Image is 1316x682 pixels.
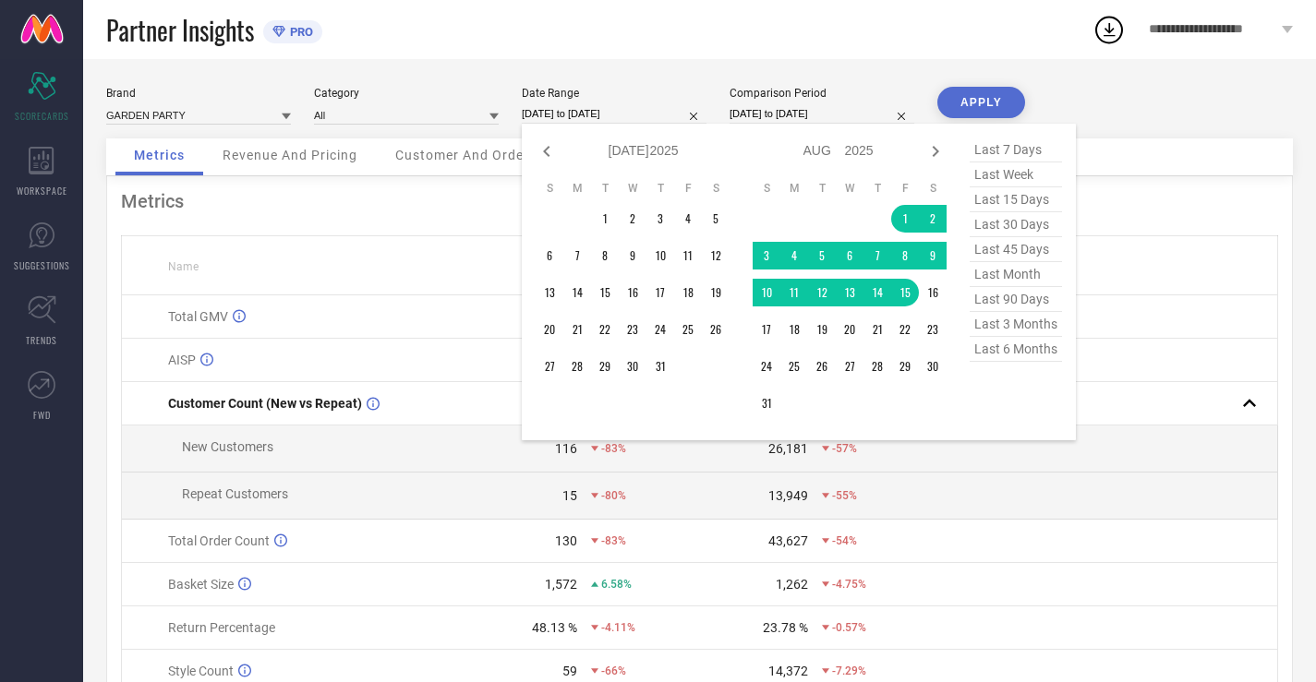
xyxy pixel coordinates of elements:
[891,205,919,233] td: Fri Aug 01 2025
[168,620,275,635] span: Return Percentage
[753,242,780,269] td: Sun Aug 03 2025
[619,205,646,233] td: Wed Jul 02 2025
[808,242,836,269] td: Tue Aug 05 2025
[536,316,563,343] td: Sun Jul 20 2025
[753,316,780,343] td: Sun Aug 17 2025
[562,664,577,678] div: 59
[836,353,863,380] td: Wed Aug 27 2025
[891,181,919,196] th: Friday
[395,148,537,162] span: Customer And Orders
[863,279,891,306] td: Thu Aug 14 2025
[776,577,808,592] div: 1,262
[970,287,1062,312] span: last 90 days
[168,260,199,273] span: Name
[285,25,313,39] span: PRO
[970,337,1062,362] span: last 6 months
[808,353,836,380] td: Tue Aug 26 2025
[15,109,69,123] span: SCORECARDS
[702,181,730,196] th: Saturday
[674,181,702,196] th: Friday
[970,187,1062,212] span: last 15 days
[536,242,563,269] td: Sun Jul 06 2025
[601,489,626,502] span: -80%
[780,279,808,306] td: Mon Aug 11 2025
[563,181,591,196] th: Monday
[919,242,947,269] td: Sat Aug 09 2025
[522,87,706,100] div: Date Range
[168,309,228,324] span: Total GMV
[753,279,780,306] td: Sun Aug 10 2025
[832,489,857,502] span: -55%
[808,316,836,343] td: Tue Aug 19 2025
[832,621,866,634] span: -0.57%
[970,237,1062,262] span: last 45 days
[314,87,499,100] div: Category
[33,408,51,422] span: FWD
[601,534,626,547] span: -83%
[808,181,836,196] th: Tuesday
[591,279,619,306] td: Tue Jul 15 2025
[863,181,891,196] th: Thursday
[646,242,674,269] td: Thu Jul 10 2025
[168,396,362,411] span: Customer Count (New vs Repeat)
[970,212,1062,237] span: last 30 days
[753,181,780,196] th: Sunday
[919,353,947,380] td: Sat Aug 30 2025
[619,279,646,306] td: Wed Jul 16 2025
[591,181,619,196] th: Tuesday
[1093,13,1126,46] div: Open download list
[891,279,919,306] td: Fri Aug 15 2025
[919,181,947,196] th: Saturday
[768,441,808,456] div: 26,181
[674,316,702,343] td: Fri Jul 25 2025
[763,620,808,635] div: 23.78 %
[891,316,919,343] td: Fri Aug 22 2025
[970,312,1062,337] span: last 3 months
[919,205,947,233] td: Sat Aug 02 2025
[555,533,577,548] div: 130
[223,148,357,162] span: Revenue And Pricing
[970,162,1062,187] span: last week
[919,316,947,343] td: Sat Aug 23 2025
[106,87,291,100] div: Brand
[836,316,863,343] td: Wed Aug 20 2025
[753,389,780,417] td: Sun Aug 31 2025
[891,242,919,269] td: Fri Aug 08 2025
[522,104,706,124] input: Select date range
[563,242,591,269] td: Mon Jul 07 2025
[702,205,730,233] td: Sat Jul 05 2025
[555,441,577,456] div: 116
[768,488,808,503] div: 13,949
[832,664,866,677] span: -7.29%
[536,181,563,196] th: Sunday
[674,279,702,306] td: Fri Jul 18 2025
[106,11,254,49] span: Partner Insights
[836,279,863,306] td: Wed Aug 13 2025
[619,181,646,196] th: Wednesday
[536,279,563,306] td: Sun Jul 13 2025
[182,439,273,454] span: New Customers
[563,353,591,380] td: Mon Jul 28 2025
[646,316,674,343] td: Thu Jul 24 2025
[619,316,646,343] td: Wed Jul 23 2025
[768,664,808,678] div: 14,372
[730,87,914,100] div: Comparison Period
[832,578,866,591] span: -4.75%
[26,333,57,347] span: TRENDS
[562,488,577,503] div: 15
[646,279,674,306] td: Thu Jul 17 2025
[619,242,646,269] td: Wed Jul 09 2025
[832,534,857,547] span: -54%
[863,353,891,380] td: Thu Aug 28 2025
[601,664,626,677] span: -66%
[591,242,619,269] td: Tue Jul 08 2025
[891,353,919,380] td: Fri Aug 29 2025
[134,148,185,162] span: Metrics
[924,140,947,162] div: Next month
[832,442,857,455] span: -57%
[601,621,635,634] span: -4.11%
[168,577,234,592] span: Basket Size
[674,242,702,269] td: Fri Jul 11 2025
[536,140,558,162] div: Previous month
[702,242,730,269] td: Sat Jul 12 2025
